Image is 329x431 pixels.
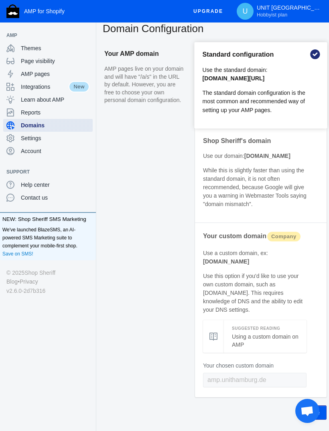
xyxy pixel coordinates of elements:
[21,96,89,104] span: Learn about AMP
[24,268,55,277] a: Shop Sheriff
[232,333,299,348] a: Using a custom domain on AMP
[203,249,307,266] p: Use a custom domain, ex:
[3,93,93,106] a: Learn about AMP
[21,70,89,78] span: AMP pages
[193,4,223,18] span: Upgrade
[187,4,229,19] button: Upgrade
[307,409,320,416] span: Save
[203,373,307,387] input: amp.unithamburg.de
[3,119,93,132] a: Domains
[203,75,265,82] b: [DOMAIN_NAME][URL]
[6,277,18,286] a: Blog
[203,361,307,371] label: Your chosen custom domain
[3,42,93,55] a: Themes
[257,12,287,18] span: Hobbyist plan
[21,147,89,155] span: Account
[203,233,266,239] span: Your custom domain
[257,4,321,18] p: UNIT [GEOGRAPHIC_DATA]
[81,34,94,37] button: Add a sales channel
[6,168,81,176] span: Support
[6,277,89,286] div: •
[3,55,93,67] a: Page visibility
[203,166,307,208] p: While this is slightly faster than using the standard domain, it is not often recommended, becaus...
[21,134,89,142] span: Settings
[2,250,33,258] a: Save on SMS!
[21,83,69,91] span: Integrations
[3,145,93,157] a: Account
[21,181,89,189] span: Help center
[3,132,93,145] a: Settings
[203,152,307,160] p: Use our domain:
[3,80,93,93] a: IntegrationsNew
[3,67,93,80] a: AMP pages
[3,191,93,204] a: Contact us
[241,7,249,15] span: U
[104,65,185,104] p: AMP pages live on your domain and will have "/a/s" in the URL by default. However, you are free t...
[6,4,19,18] img: Shop Sheriff Logo
[21,57,89,65] span: Page visibility
[3,106,93,119] a: Reports
[20,277,38,286] a: Privacy
[203,258,249,265] b: [DOMAIN_NAME]
[21,108,89,116] span: Reports
[69,81,89,92] span: New
[203,66,307,83] p: Use the standard domain:
[295,399,319,423] div: Chat öffnen
[6,268,89,277] div: © 2025
[103,21,323,36] h2: Domain Configuration
[6,31,81,39] span: AMP
[24,8,65,14] span: AMP for Shopify
[104,43,185,65] h2: Your AMP domain
[203,50,307,59] h5: Standard configuration
[21,194,89,202] span: Contact us
[81,170,94,174] button: Add a sales channel
[21,121,89,129] span: Domains
[266,231,301,242] span: Company
[244,153,290,159] b: [DOMAIN_NAME]
[232,324,299,333] h5: Suggested Reading
[203,272,307,314] p: Use this option if you'd like to use your own custom domain, such as [DOMAIN_NAME]. This requires...
[6,286,89,295] div: v2.6.0-2d7b316
[21,44,89,52] span: Themes
[203,89,307,114] p: The standard domain configuration is the most common and recommended way of setting up your AMP p...
[203,137,307,145] h5: Shop Sheriff's domain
